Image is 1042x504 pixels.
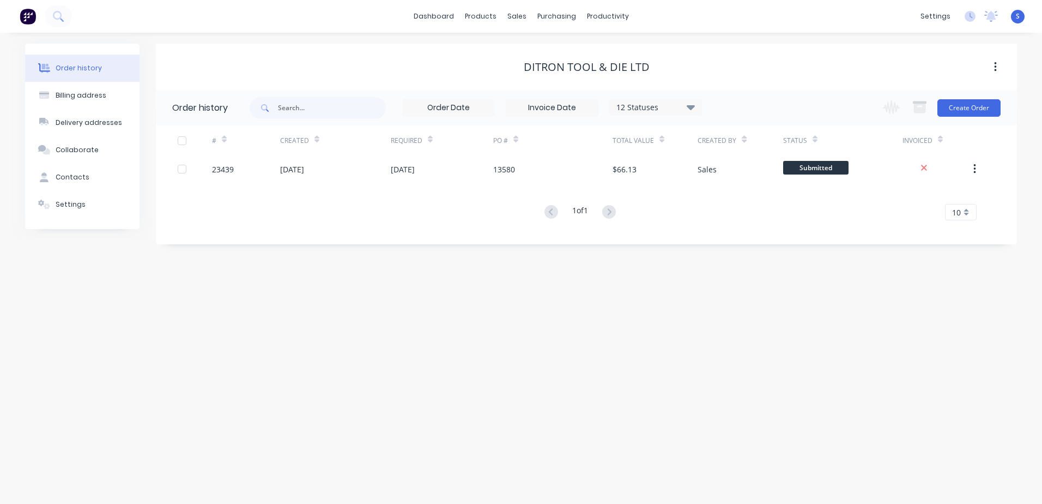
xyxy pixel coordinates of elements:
[1016,11,1020,21] span: S
[506,100,598,116] input: Invoice Date
[25,55,140,82] button: Order history
[698,125,783,155] div: Created By
[698,136,736,146] div: Created By
[25,82,140,109] button: Billing address
[459,8,502,25] div: products
[613,164,637,175] div: $66.13
[391,136,422,146] div: Required
[56,172,89,182] div: Contacts
[613,125,698,155] div: Total Value
[25,191,140,218] button: Settings
[25,164,140,191] button: Contacts
[172,101,228,115] div: Order history
[937,99,1001,117] button: Create Order
[532,8,581,25] div: purchasing
[610,101,701,113] div: 12 Statuses
[25,109,140,136] button: Delivery addresses
[581,8,634,25] div: productivity
[403,100,494,116] input: Order Date
[278,97,386,119] input: Search...
[493,125,613,155] div: PO #
[280,164,304,175] div: [DATE]
[212,164,234,175] div: 23439
[56,91,106,100] div: Billing address
[524,61,650,74] div: Ditron Tool & Die Ltd
[25,136,140,164] button: Collaborate
[698,164,717,175] div: Sales
[20,8,36,25] img: Factory
[783,136,807,146] div: Status
[56,145,99,155] div: Collaborate
[391,125,493,155] div: Required
[502,8,532,25] div: sales
[212,136,216,146] div: #
[493,164,515,175] div: 13580
[280,125,391,155] div: Created
[902,125,971,155] div: Invoiced
[56,63,102,73] div: Order history
[915,8,956,25] div: settings
[613,136,654,146] div: Total Value
[783,125,902,155] div: Status
[783,161,849,175] span: Submitted
[572,205,588,220] div: 1 of 1
[902,136,932,146] div: Invoiced
[56,200,86,209] div: Settings
[391,164,415,175] div: [DATE]
[493,136,508,146] div: PO #
[280,136,309,146] div: Created
[408,8,459,25] a: dashboard
[56,118,122,128] div: Delivery addresses
[952,207,961,218] span: 10
[212,125,280,155] div: #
